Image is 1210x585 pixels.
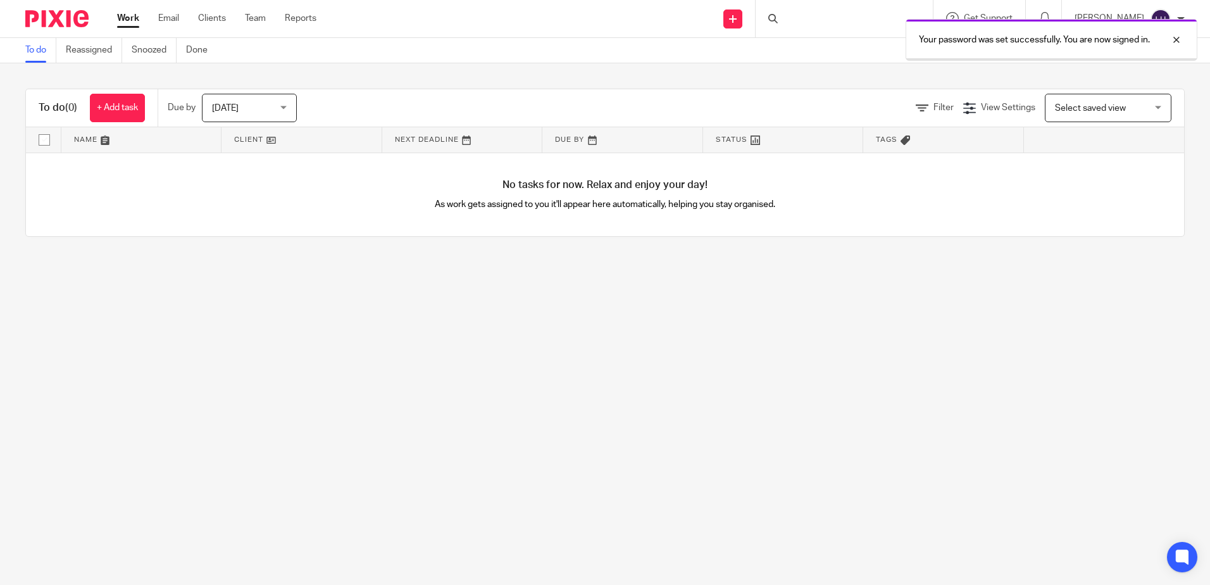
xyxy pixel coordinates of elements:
[26,179,1184,192] h4: No tasks for now. Relax and enjoy your day!
[1151,9,1171,29] img: svg%3E
[212,104,239,113] span: [DATE]
[158,12,179,25] a: Email
[25,38,56,63] a: To do
[981,103,1035,112] span: View Settings
[919,34,1150,46] p: Your password was set successfully. You are now signed in.
[39,101,77,115] h1: To do
[285,12,316,25] a: Reports
[186,38,217,63] a: Done
[168,101,196,114] p: Due by
[198,12,226,25] a: Clients
[117,12,139,25] a: Work
[66,38,122,63] a: Reassigned
[65,103,77,113] span: (0)
[25,10,89,27] img: Pixie
[1055,104,1126,113] span: Select saved view
[90,94,145,122] a: + Add task
[316,198,895,211] p: As work gets assigned to you it'll appear here automatically, helping you stay organised.
[245,12,266,25] a: Team
[876,136,897,143] span: Tags
[933,103,954,112] span: Filter
[132,38,177,63] a: Snoozed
